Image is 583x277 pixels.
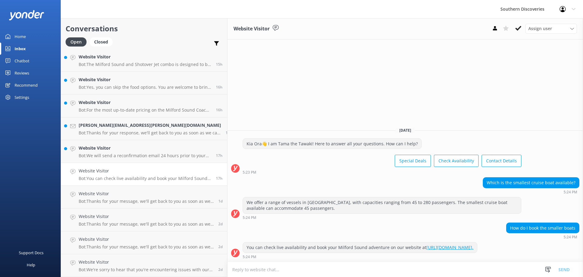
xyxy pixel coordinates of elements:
[15,91,29,103] div: Settings
[243,215,521,220] div: 05:24pm 18-Aug-2025 (UTC +12:00) Pacific/Auckland
[426,244,473,250] a: [URL][DOMAIN_NAME].
[66,38,90,45] a: Open
[79,107,211,113] p: Bot: For the most up-to-date pricing on the Milford Sound Coach & Nature Cruise, please visit [UR...
[15,30,26,43] div: Home
[61,209,227,231] a: Website VisitorBot:Thanks for your message, we'll get back to you as soon as we can. You're also ...
[243,255,256,259] strong: 5:24 PM
[27,259,35,271] div: Help
[79,54,211,60] h4: Website Visitor
[15,55,29,67] div: Chatbot
[61,140,227,163] a: Website VisitorBot:We will send a reconfirmation email 24 hours prior to your trip. If you prefer...
[216,107,223,113] span: 06:34pm 18-Aug-2025 (UTC +12:00) Pacific/Auckland
[79,62,211,67] p: Bot: The Milford Sound and Shotover Jet combo is designed to be experienced over two days, but yo...
[90,38,116,45] a: Closed
[243,197,521,213] div: We offer a range of vessels in [GEOGRAPHIC_DATA], with capacities ranging from 45 to 280 passenge...
[396,128,415,133] span: [DATE]
[564,190,577,194] strong: 5:24 PM
[61,231,227,254] a: Website VisitorBot:Thanks for your message, we'll get back to you as soon as we can. You're also ...
[79,267,214,272] p: Bot: We're sorry to hear that you're encountering issues with our website. Please feel free to co...
[61,254,227,277] a: Website VisitorBot:We're sorry to hear that you're encountering issues with our website. Please f...
[15,79,38,91] div: Recommend
[19,247,43,259] div: Support Docs
[216,62,223,67] span: 08:03pm 18-Aug-2025 (UTC +12:00) Pacific/Auckland
[79,236,214,243] h4: Website Visitor
[61,163,227,186] a: Website VisitorBot:You can check live availability and book your Milford Sound adventure on our w...
[395,155,431,167] button: Special Deals
[243,170,521,174] div: 05:23pm 18-Aug-2025 (UTC +12:00) Pacific/Auckland
[218,244,223,249] span: 12:26am 17-Aug-2025 (UTC +12:00) Pacific/Auckland
[61,72,227,95] a: Website VisitorBot:Yes, you can skip the food options. You are welcome to bring your own packed l...
[79,244,214,250] p: Bot: Thanks for your message, we'll get back to you as soon as we can. You're also welcome to kee...
[218,221,223,227] span: 01:14am 17-Aug-2025 (UTC +12:00) Pacific/Auckland
[216,153,223,158] span: 05:32pm 18-Aug-2025 (UTC +12:00) Pacific/Auckland
[79,168,211,174] h4: Website Visitor
[79,85,211,90] p: Bot: Yes, you can skip the food options. You are welcome to bring your own packed lunch or snacks...
[79,122,221,129] h4: [PERSON_NAME][EMAIL_ADDRESS][PERSON_NAME][DOMAIN_NAME]
[434,155,479,167] button: Check Availability
[79,190,214,197] h4: Website Visitor
[79,213,214,220] h4: Website Visitor
[483,190,579,194] div: 05:24pm 18-Aug-2025 (UTC +12:00) Pacific/Auckland
[79,176,211,181] p: Bot: You can check live availability and book your Milford Sound adventure on our website at [URL...
[234,25,270,33] h3: Website Visitor
[483,178,579,188] div: Which is the smallest cruise boat available?
[9,10,44,20] img: yonder-white-logo.png
[61,49,227,72] a: Website VisitorBot:The Milford Sound and Shotover Jet combo is designed to be experienced over tw...
[79,130,221,136] p: Bot: Thanks for your response, we'll get back to you as soon as we can during opening hours.
[15,67,29,79] div: Reviews
[243,242,477,253] div: You can check live availability and book your Milford Sound adventure on our website at
[216,85,223,90] span: 06:44pm 18-Aug-2025 (UTC +12:00) Pacific/Auckland
[218,267,223,272] span: 09:18pm 16-Aug-2025 (UTC +12:00) Pacific/Auckland
[226,130,232,135] span: 05:34pm 18-Aug-2025 (UTC +12:00) Pacific/Auckland
[216,176,223,181] span: 05:24pm 18-Aug-2025 (UTC +12:00) Pacific/Auckland
[79,145,211,151] h4: Website Visitor
[218,199,223,204] span: 06:42pm 17-Aug-2025 (UTC +12:00) Pacific/Auckland
[66,37,87,47] div: Open
[90,37,113,47] div: Closed
[15,43,26,55] div: Inbox
[564,235,577,239] strong: 5:24 PM
[482,155,521,167] button: Contact Details
[243,254,477,259] div: 05:24pm 18-Aug-2025 (UTC +12:00) Pacific/Auckland
[61,117,227,140] a: [PERSON_NAME][EMAIL_ADDRESS][PERSON_NAME][DOMAIN_NAME]Bot:Thanks for your response, we'll get bac...
[79,259,214,265] h4: Website Visitor
[79,76,211,83] h4: Website Visitor
[61,95,227,117] a: Website VisitorBot:For the most up-to-date pricing on the Milford Sound Coach & Nature Cruise, pl...
[79,199,214,204] p: Bot: Thanks for your message, we'll get back to you as soon as we can. You're also welcome to kee...
[528,25,552,32] span: Assign user
[61,186,227,209] a: Website VisitorBot:Thanks for your message, we'll get back to you as soon as we can. You're also ...
[506,223,579,233] div: How do I book the smaller boats
[243,171,256,174] strong: 5:23 PM
[243,216,256,220] strong: 5:24 PM
[79,153,211,158] p: Bot: We will send a reconfirmation email 24 hours prior to your trip. If you prefer verbal reconf...
[79,221,214,227] p: Bot: Thanks for your message, we'll get back to you as soon as we can. You're also welcome to kee...
[506,235,579,239] div: 05:24pm 18-Aug-2025 (UTC +12:00) Pacific/Auckland
[525,24,577,33] div: Assign User
[79,99,211,106] h4: Website Visitor
[66,23,223,34] h2: Conversations
[243,139,421,149] div: Kia Ora👋 I am Tama the Tawaki! Here to answer all your questions. How can I help?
